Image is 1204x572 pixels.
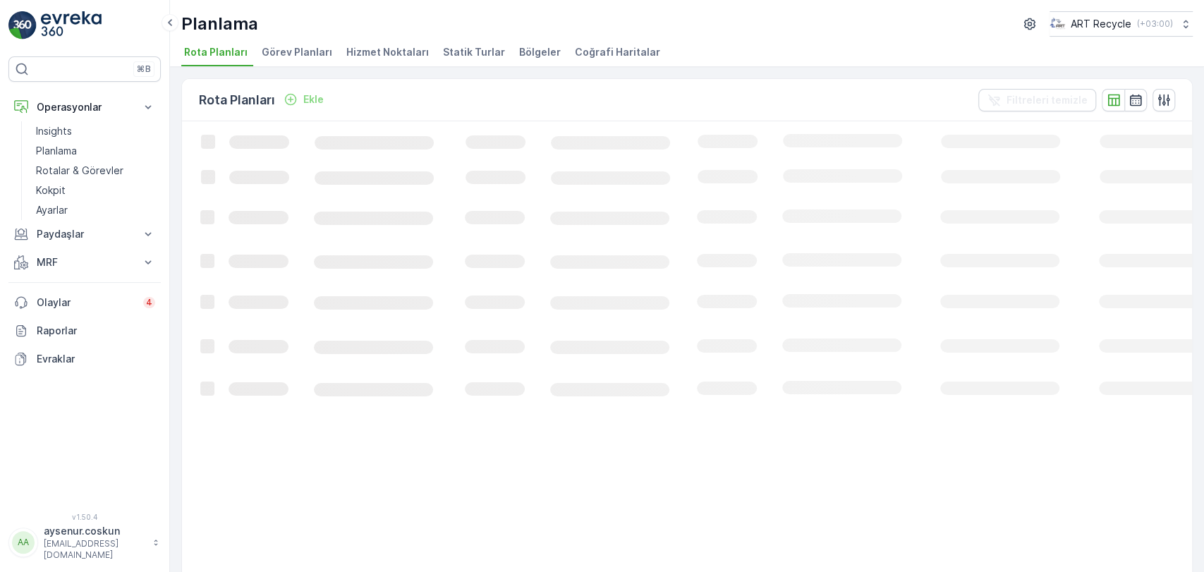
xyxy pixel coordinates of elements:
span: Görev Planları [262,45,332,59]
span: Bölgeler [519,45,561,59]
span: v 1.50.4 [8,513,161,521]
button: Filtreleri temizle [978,89,1096,111]
img: image_23.png [1050,16,1065,32]
p: ( +03:00 ) [1137,18,1173,30]
p: Rota Planları [199,90,275,110]
a: Evraklar [8,345,161,373]
span: Statik Turlar [443,45,505,59]
a: Kokpit [30,181,161,200]
p: Planlama [181,13,258,35]
p: Olaylar [37,296,135,310]
button: MRF [8,248,161,276]
img: logo_light-DOdMpM7g.png [41,11,102,39]
p: Insights [36,124,72,138]
p: Kokpit [36,183,66,197]
a: Ayarlar [30,200,161,220]
p: ART Recycle [1071,17,1131,31]
img: logo [8,11,37,39]
p: Filtreleri temizle [1007,93,1088,107]
p: Raporlar [37,324,155,338]
p: Operasyonlar [37,100,133,114]
p: Planlama [36,144,77,158]
div: AA [12,531,35,554]
span: Hizmet Noktaları [346,45,429,59]
a: Planlama [30,141,161,161]
a: Insights [30,121,161,141]
p: ⌘B [137,63,151,75]
p: Evraklar [37,352,155,366]
button: Paydaşlar [8,220,161,248]
a: Olaylar4 [8,288,161,317]
p: aysenur.coskun [44,524,145,538]
p: Ekle [303,92,324,107]
a: Raporlar [8,317,161,345]
span: Coğrafi Haritalar [575,45,660,59]
p: Ayarlar [36,203,68,217]
button: Operasyonlar [8,93,161,121]
button: ART Recycle(+03:00) [1050,11,1193,37]
button: AAaysenur.coskun[EMAIL_ADDRESS][DOMAIN_NAME] [8,524,161,561]
p: [EMAIL_ADDRESS][DOMAIN_NAME] [44,538,145,561]
button: Ekle [278,91,329,108]
p: 4 [146,297,152,308]
p: Rotalar & Görevler [36,164,123,178]
a: Rotalar & Görevler [30,161,161,181]
span: Rota Planları [184,45,248,59]
p: Paydaşlar [37,227,133,241]
p: MRF [37,255,133,269]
